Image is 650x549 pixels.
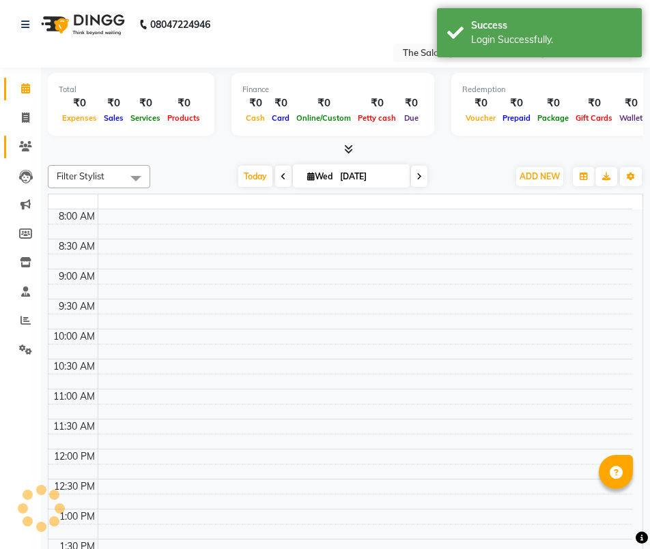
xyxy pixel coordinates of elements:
span: ADD NEW [520,171,560,181]
span: Petty cash [354,113,399,123]
div: 12:30 PM [51,479,98,494]
div: ₹0 [127,95,164,111]
div: ₹0 [242,95,268,111]
div: ₹0 [399,95,423,111]
div: ₹0 [100,95,127,111]
div: ₹0 [534,95,572,111]
b: 08047224946 [150,5,210,44]
div: Finance [242,84,423,95]
input: 2025-09-03 [336,166,404,187]
div: 12:00 PM [51,449,98,464]
div: ₹0 [572,95,616,111]
div: 8:30 AM [56,239,98,254]
span: Voucher [462,113,499,123]
div: 11:30 AM [51,419,98,434]
div: 11:00 AM [51,389,98,404]
span: Filter Stylist [57,170,104,181]
div: ₹0 [462,95,499,111]
div: Total [59,84,203,95]
div: 10:30 AM [51,359,98,374]
div: Login Successfully. [471,33,632,47]
div: 9:30 AM [56,299,98,314]
span: Services [127,113,164,123]
span: Package [534,113,572,123]
span: Online/Custom [293,113,354,123]
div: 10:00 AM [51,329,98,344]
span: Expenses [59,113,100,123]
span: Wed [304,171,336,181]
span: Sales [100,113,127,123]
span: Cash [242,113,268,123]
div: ₹0 [616,95,646,111]
img: logo [35,5,128,44]
span: Card [268,113,293,123]
span: Wallet [616,113,646,123]
div: ₹0 [164,95,203,111]
div: Success [471,18,632,33]
div: Redemption [462,84,646,95]
div: ₹0 [59,95,100,111]
span: Due [401,113,422,123]
button: ADD NEW [516,167,563,186]
span: Products [164,113,203,123]
div: ₹0 [293,95,354,111]
div: 9:00 AM [56,269,98,284]
div: ₹0 [268,95,293,111]
div: ₹0 [499,95,534,111]
div: 8:00 AM [56,209,98,224]
div: ₹0 [354,95,399,111]
span: Prepaid [499,113,534,123]
span: Gift Cards [572,113,616,123]
div: 1:00 PM [57,509,98,524]
span: Today [238,166,272,187]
